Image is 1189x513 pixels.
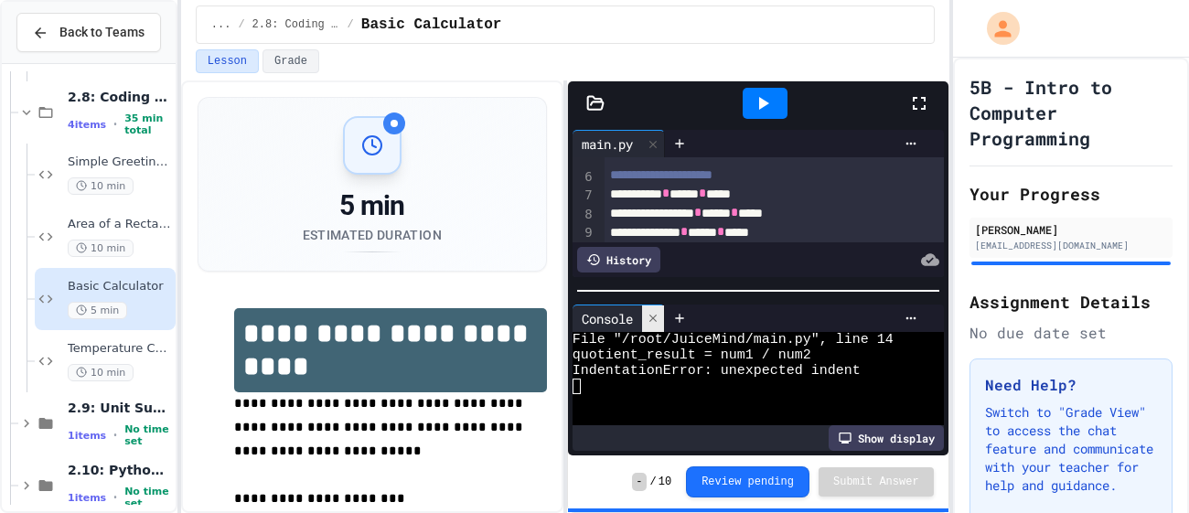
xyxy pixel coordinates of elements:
[659,475,671,489] span: 10
[16,13,161,52] button: Back to Teams
[68,492,106,504] span: 1 items
[211,17,231,32] span: ...
[348,17,354,32] span: /
[68,302,127,319] span: 5 min
[632,473,646,491] span: -
[68,364,134,381] span: 10 min
[573,309,642,328] div: Console
[68,240,134,257] span: 10 min
[968,7,1024,49] div: My Account
[969,289,1173,315] h2: Assignment Details
[573,134,642,154] div: main.py
[969,74,1173,151] h1: 5B - Intro to Computer Programming
[819,467,934,497] button: Submit Answer
[262,49,319,73] button: Grade
[68,217,172,232] span: Area of a Rectangle
[833,475,919,489] span: Submit Answer
[650,475,657,489] span: /
[68,279,172,294] span: Basic Calculator
[196,49,259,73] button: Lesson
[975,239,1167,252] div: [EMAIL_ADDRESS][DOMAIN_NAME]
[113,117,117,132] span: •
[113,428,117,443] span: •
[68,177,134,195] span: 10 min
[68,155,172,170] span: Simple Greeting Program
[573,168,595,187] div: 6
[969,322,1173,344] div: No due date set
[577,247,660,273] div: History
[68,341,172,357] span: Temperature Converter
[68,430,106,442] span: 1 items
[573,224,595,243] div: 9
[573,332,894,347] span: File "/root/JuiceMind/main.py", line 14
[985,403,1157,495] p: Switch to "Grade View" to access the chat feature and communicate with your teacher for help and ...
[573,363,861,379] span: IndentationError: unexpected indent
[361,14,502,36] span: Basic Calculator
[573,130,665,157] div: main.py
[829,425,944,451] div: Show display
[124,423,172,447] span: No time set
[59,23,145,42] span: Back to Teams
[113,490,117,505] span: •
[573,187,595,206] div: 7
[686,466,809,497] button: Review pending
[573,206,595,225] div: 8
[124,486,172,509] span: No time set
[68,89,172,105] span: 2.8: Coding Assignments
[68,462,172,478] span: 2.10: Python Fundamentals Study Guide
[975,221,1167,238] div: [PERSON_NAME]
[68,400,172,416] span: 2.9: Unit Summary
[252,17,340,32] span: 2.8: Coding Assignments
[238,17,244,32] span: /
[573,305,665,332] div: Console
[969,181,1173,207] h2: Your Progress
[573,347,811,363] span: quotient_result = num1 / num2
[68,119,106,131] span: 4 items
[985,374,1157,396] h3: Need Help?
[303,189,442,222] div: 5 min
[124,112,172,136] span: 35 min total
[303,226,442,244] div: Estimated Duration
